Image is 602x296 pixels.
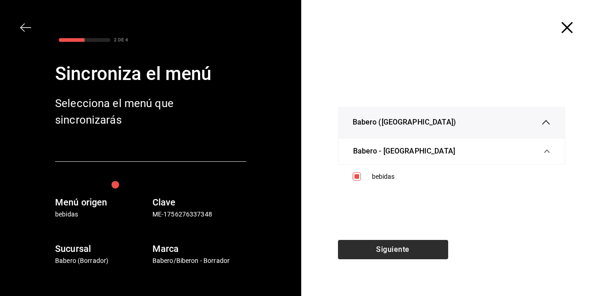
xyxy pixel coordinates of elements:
span: Babero ([GEOGRAPHIC_DATA]) [353,117,456,128]
div: 2 DE 4 [114,36,128,43]
span: Babero - [GEOGRAPHIC_DATA] [353,146,455,157]
h6: Marca [152,241,246,256]
div: Selecciona el menú que sincronizarás [55,95,202,128]
div: Sincroniza el menú [55,60,246,88]
h6: Clave [152,195,246,210]
div: bebidas [372,172,551,182]
p: ME-1756276337348 [152,210,246,219]
h6: Sucursal [55,241,149,256]
p: Babero (Borrador) [55,256,149,266]
button: Siguiente [338,240,448,259]
p: bebidas [55,210,149,219]
h6: Menú origen [55,195,149,210]
p: Babero/Biberon - Borrador [152,256,246,266]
